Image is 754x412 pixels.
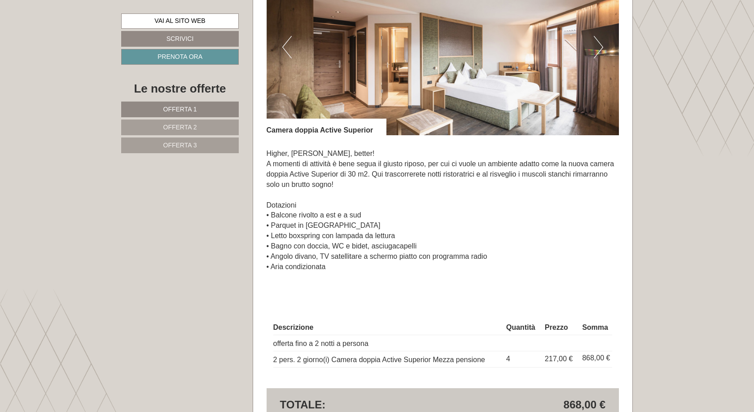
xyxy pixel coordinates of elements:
td: 2 pers. 2 giorno(i) Camera doppia Active Superior Mezza pensione [273,351,503,368]
th: Somma [579,321,612,335]
th: Descrizione [273,321,503,335]
td: 868,00 € [579,351,612,368]
th: Prezzo [541,321,579,335]
span: Offerta 2 [163,124,197,131]
span: 217,00 € [545,355,573,363]
a: Scrivici [121,31,239,47]
a: Prenota ora [121,49,239,65]
td: 4 [503,351,541,368]
span: Offerta 3 [163,142,197,149]
button: Next [594,36,603,58]
button: Previous [282,36,292,58]
td: offerta fino a 2 notti a persona [273,335,503,351]
div: Camera doppia Active Superior [267,119,387,136]
a: Vai al sito web [121,13,239,29]
span: Offerta 1 [163,106,197,113]
div: Le nostre offerte [121,80,239,97]
th: Quantità [503,321,541,335]
p: Higher, [PERSON_NAME], better! A momenti di attività è bene segua il giusto riposo, per cui ci vu... [267,149,619,282]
